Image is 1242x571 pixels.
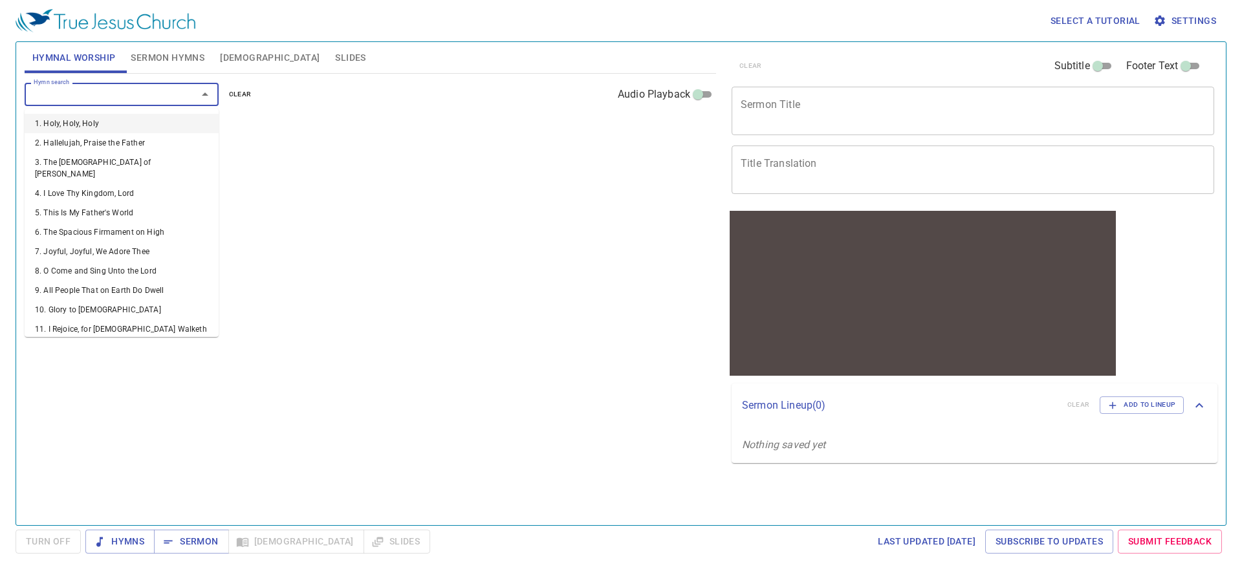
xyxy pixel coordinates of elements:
li: 11. I Rejoice, for [DEMOGRAPHIC_DATA] Walketh by My Side [25,319,219,350]
li: 2. Hallelujah, Praise the Father [25,133,219,153]
img: True Jesus Church [16,9,195,32]
span: Subscribe to Updates [996,533,1103,550]
li: 6. The Spacious Firmament on High [25,222,219,242]
li: 1. Holy, Holy, Holy [25,114,219,133]
span: clear [229,89,252,100]
a: Submit Feedback [1118,530,1222,554]
button: Sermon [154,530,228,554]
li: 3. The [DEMOGRAPHIC_DATA] of [PERSON_NAME] [25,153,219,184]
button: Close [196,85,214,103]
div: Sermon Lineup(0)clearAdd to Lineup [732,383,1217,426]
li: 8. O Come and Sing Unto the Lord [25,261,219,281]
iframe: from-child [726,208,1119,379]
a: Last updated [DATE] [873,530,981,554]
span: Sermon Hymns [131,50,204,66]
span: Footer Text [1126,58,1179,74]
li: 5. This Is My Father's World [25,203,219,222]
span: Slides [335,50,365,66]
i: Nothing saved yet [742,438,826,451]
li: 10. Glory to [DEMOGRAPHIC_DATA] [25,300,219,319]
span: Hymns [96,533,144,550]
span: Subtitle [1054,58,1090,74]
span: Last updated [DATE] [878,533,975,550]
li: 9. All People That on Earth Do Dwell [25,281,219,300]
span: Select a tutorial [1051,13,1140,29]
span: [DEMOGRAPHIC_DATA] [220,50,320,66]
span: Audio Playback [618,87,690,102]
span: Hymnal Worship [32,50,116,66]
button: Add to Lineup [1100,396,1184,413]
span: Submit Feedback [1128,533,1212,550]
button: Hymns [85,530,155,554]
button: Settings [1151,9,1221,33]
span: Sermon [164,533,218,550]
p: Sermon Lineup ( 0 ) [742,398,1057,413]
button: Select a tutorial [1045,9,1146,33]
span: Settings [1156,13,1216,29]
li: 4. I Love Thy Kingdom, Lord [25,184,219,203]
li: 7. Joyful, Joyful, We Adore Thee [25,242,219,261]
a: Subscribe to Updates [985,530,1113,554]
span: Add to Lineup [1108,399,1175,411]
button: clear [221,87,259,102]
